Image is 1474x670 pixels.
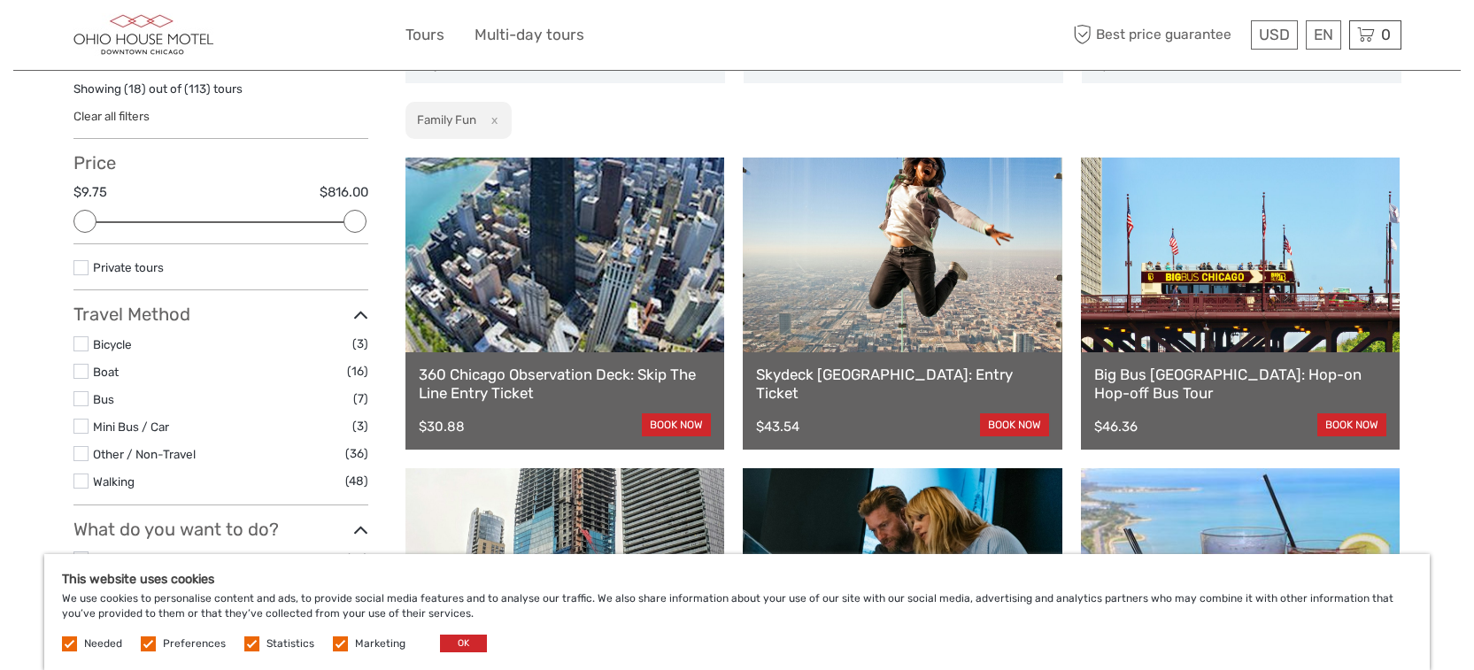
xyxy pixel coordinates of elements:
a: Mini Bus / Car [93,420,169,434]
span: USD [1259,26,1290,43]
img: 3101-5f173314-3881-44ff-8cd4-7e9676bc0d33_logo_small.jpg [73,13,213,57]
button: OK [440,635,487,652]
label: Marketing [355,636,405,651]
a: Private tours [93,260,164,274]
div: Showing ( ) out of ( ) tours [73,81,368,108]
label: Needed [84,636,122,651]
a: book now [980,413,1049,436]
span: (18) [346,549,368,569]
a: Big Bus [GEOGRAPHIC_DATA]: Hop-on Hop-off Bus Tour [1094,366,1387,402]
a: Other / Non-Travel [93,447,196,461]
span: (48) [345,471,368,491]
span: (16) [347,361,368,381]
h3: Travel Method [73,304,368,325]
label: $816.00 [320,183,368,202]
label: Preferences [163,636,226,651]
button: Open LiveChat chat widget [204,27,225,49]
h3: What do you want to do? [73,519,368,540]
a: Multi-day tours [475,22,584,48]
div: $43.54 [756,419,799,435]
a: Boat Tours [93,552,152,566]
a: Tours [405,22,444,48]
h3: Price [73,152,368,173]
a: Skydeck [GEOGRAPHIC_DATA]: Entry Ticket [756,366,1049,402]
strong: Filters [73,50,126,72]
a: Walking [93,474,135,489]
a: Bus [93,392,114,406]
label: 18 [128,81,142,97]
button: x [479,111,503,129]
span: (3) [352,416,368,436]
a: 360 Chicago Observation Deck: Skip The Line Entry Ticket [419,366,712,402]
a: Clear all filters [73,109,150,123]
h5: This website uses cookies [62,572,1412,587]
div: EN [1306,20,1341,50]
a: book now [642,413,711,436]
div: We use cookies to personalise content and ads, to provide social media features and to analyse ou... [44,554,1430,670]
label: $9.75 [73,183,107,202]
label: 113 [189,81,206,97]
a: book now [1317,413,1386,436]
p: We're away right now. Please check back later! [25,31,200,45]
span: (36) [345,443,368,464]
div: $30.88 [419,419,465,435]
span: Best price guarantee [1069,20,1246,50]
a: Boat [93,365,119,379]
span: (7) [353,389,368,409]
span: (3) [352,334,368,354]
h2: Family Fun [417,112,476,127]
label: Statistics [266,636,314,651]
span: 0 [1378,26,1393,43]
div: $46.36 [1094,419,1138,435]
a: Bicycle [93,337,132,351]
